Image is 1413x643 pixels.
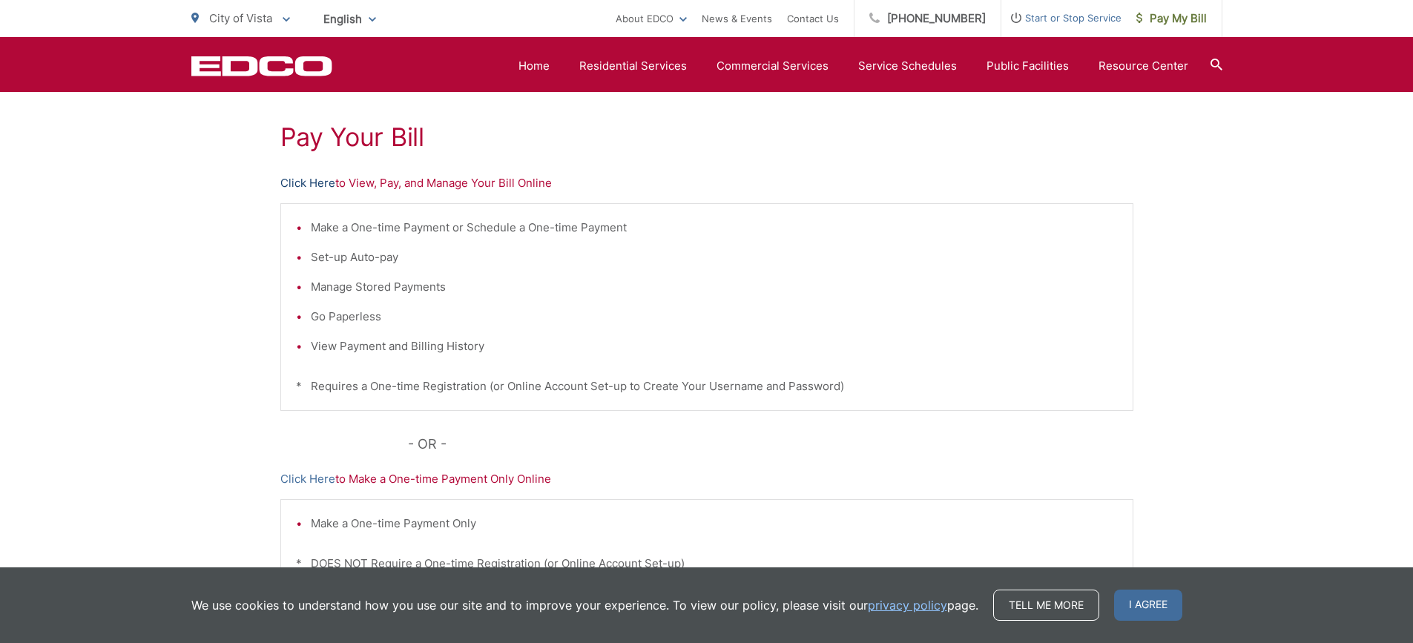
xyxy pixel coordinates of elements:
a: Click Here [280,470,335,488]
h1: Pay Your Bill [280,122,1133,152]
span: English [312,6,387,32]
span: Pay My Bill [1136,10,1207,27]
p: * Requires a One-time Registration (or Online Account Set-up to Create Your Username and Password) [296,377,1118,395]
li: View Payment and Billing History [311,337,1118,355]
a: Residential Services [579,57,687,75]
li: Make a One-time Payment Only [311,515,1118,532]
li: Manage Stored Payments [311,278,1118,296]
li: Make a One-time Payment or Schedule a One-time Payment [311,219,1118,237]
a: Tell me more [993,590,1099,621]
a: Service Schedules [858,57,957,75]
p: to View, Pay, and Manage Your Bill Online [280,174,1133,192]
a: privacy policy [868,596,947,614]
p: - OR - [408,433,1133,455]
a: Contact Us [787,10,839,27]
a: Commercial Services [717,57,829,75]
li: Set-up Auto-pay [311,248,1118,266]
span: I agree [1114,590,1182,621]
p: * DOES NOT Require a One-time Registration (or Online Account Set-up) [296,555,1118,573]
a: Home [518,57,550,75]
a: EDCD logo. Return to the homepage. [191,56,332,76]
li: Go Paperless [311,308,1118,326]
a: News & Events [702,10,772,27]
a: Resource Center [1099,57,1188,75]
a: About EDCO [616,10,687,27]
span: City of Vista [209,11,272,25]
p: We use cookies to understand how you use our site and to improve your experience. To view our pol... [191,596,978,614]
a: Click Here [280,174,335,192]
a: Public Facilities [987,57,1069,75]
p: to Make a One-time Payment Only Online [280,470,1133,488]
